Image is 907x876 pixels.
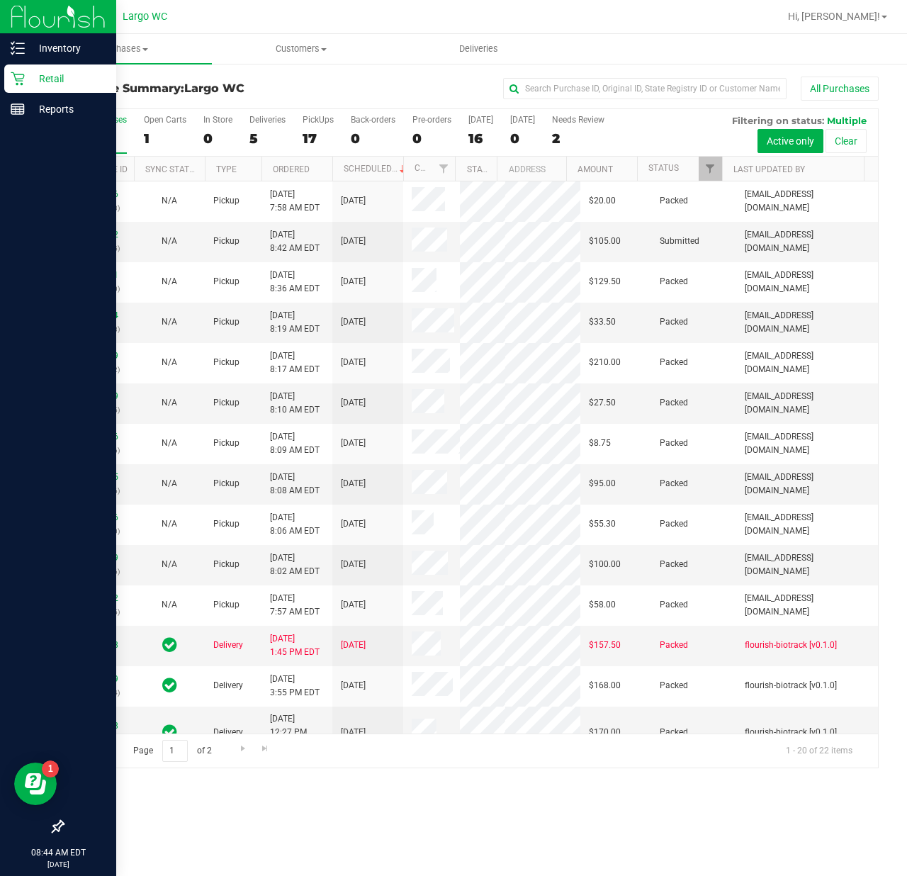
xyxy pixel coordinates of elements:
[270,309,320,336] span: [DATE] 8:19 AM EDT
[341,517,366,531] span: [DATE]
[468,115,493,125] div: [DATE]
[162,235,177,248] button: N/A
[341,598,366,612] span: [DATE]
[232,740,253,759] a: Go to the next page
[270,390,320,417] span: [DATE] 8:10 AM EDT
[589,235,621,248] span: $105.00
[589,194,616,208] span: $20.00
[589,275,621,288] span: $129.50
[660,275,688,288] span: Packed
[341,437,366,450] span: [DATE]
[745,269,869,296] span: [EMAIL_ADDRESS][DOMAIN_NAME]
[213,517,240,531] span: Pickup
[162,356,177,369] button: N/A
[145,164,200,174] a: Sync Status
[184,82,244,95] span: Largo WC
[660,396,688,410] span: Packed
[162,194,177,208] button: N/A
[162,437,177,450] button: N/A
[162,276,177,286] span: Not Applicable
[341,558,366,571] span: [DATE]
[589,558,621,571] span: $100.00
[212,34,390,64] a: Customers
[660,437,688,450] span: Packed
[162,559,177,569] span: Not Applicable
[589,679,621,692] span: $168.00
[341,477,366,490] span: [DATE]
[745,228,869,255] span: [EMAIL_ADDRESS][DOMAIN_NAME]
[213,356,240,369] span: Pickup
[826,129,867,153] button: Clear
[503,78,787,99] input: Search Purchase ID, Original ID, State Registry ID or Customer Name...
[144,115,186,125] div: Open Carts
[34,34,212,64] a: Purchases
[440,43,517,55] span: Deliveries
[270,592,320,619] span: [DATE] 7:57 AM EDT
[745,309,869,336] span: [EMAIL_ADDRESS][DOMAIN_NAME]
[660,517,688,531] span: Packed
[270,551,320,578] span: [DATE] 8:02 AM EDT
[25,70,110,87] p: Retail
[341,396,366,410] span: [DATE]
[589,598,616,612] span: $58.00
[273,164,310,174] a: Ordered
[341,679,366,692] span: [DATE]
[660,558,688,571] span: Packed
[213,598,240,612] span: Pickup
[11,72,25,86] inline-svg: Retail
[660,679,688,692] span: Packed
[827,115,867,126] span: Multiple
[660,477,688,490] span: Packed
[745,679,837,692] span: flourish-biotrack [v0.1.0]
[467,164,541,174] a: State Registry ID
[162,740,188,762] input: 1
[162,236,177,246] span: Not Applicable
[660,639,688,652] span: Packed
[341,315,366,329] span: [DATE]
[162,357,177,367] span: Not Applicable
[162,438,177,448] span: Not Applicable
[660,726,688,739] span: Packed
[203,130,232,147] div: 0
[213,558,240,571] span: Pickup
[745,551,869,578] span: [EMAIL_ADDRESS][DOMAIN_NAME]
[745,390,869,417] span: [EMAIL_ADDRESS][DOMAIN_NAME]
[162,196,177,206] span: Not Applicable
[344,164,408,174] a: Scheduled
[412,130,451,147] div: 0
[162,517,177,531] button: N/A
[341,194,366,208] span: [DATE]
[213,43,389,55] span: Customers
[589,517,616,531] span: $55.30
[745,726,837,739] span: flourish-biotrack [v0.1.0]
[162,396,177,410] button: N/A
[510,115,535,125] div: [DATE]
[341,235,366,248] span: [DATE]
[34,43,212,55] span: Purchases
[589,315,616,329] span: $33.50
[415,163,458,173] a: Customer
[162,317,177,327] span: Not Applicable
[774,740,864,761] span: 1 - 20 of 22 items
[270,228,320,255] span: [DATE] 8:42 AM EDT
[162,675,177,695] span: In Sync
[203,115,232,125] div: In Store
[660,194,688,208] span: Packed
[213,679,243,692] span: Delivery
[162,477,177,490] button: N/A
[412,115,451,125] div: Pre-orders
[341,726,366,739] span: [DATE]
[390,34,568,64] a: Deliveries
[648,163,679,173] a: Status
[745,471,869,498] span: [EMAIL_ADDRESS][DOMAIN_NAME]
[468,130,493,147] div: 16
[497,157,566,181] th: Address
[270,632,320,659] span: [DATE] 1:45 PM EDT
[745,188,869,215] span: [EMAIL_ADDRESS][DOMAIN_NAME]
[213,235,240,248] span: Pickup
[162,558,177,571] button: N/A
[351,115,395,125] div: Back-orders
[270,349,320,376] span: [DATE] 8:17 AM EDT
[757,129,823,153] button: Active only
